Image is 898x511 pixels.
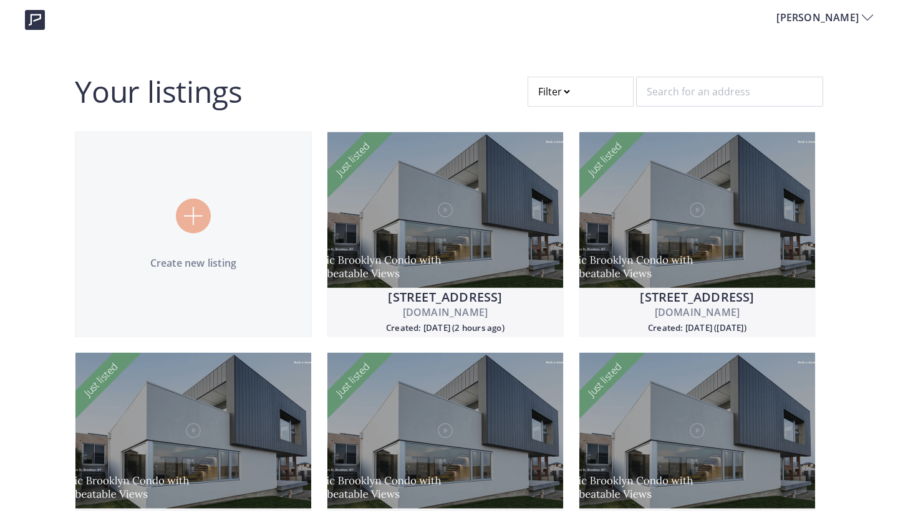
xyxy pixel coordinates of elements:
p: Create new listing [75,255,311,270]
h2: Your listings [75,77,242,107]
span: [PERSON_NAME] [776,10,862,25]
img: logo [25,10,45,30]
a: Create new listing [75,131,312,337]
input: Search for an address [636,77,823,107]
